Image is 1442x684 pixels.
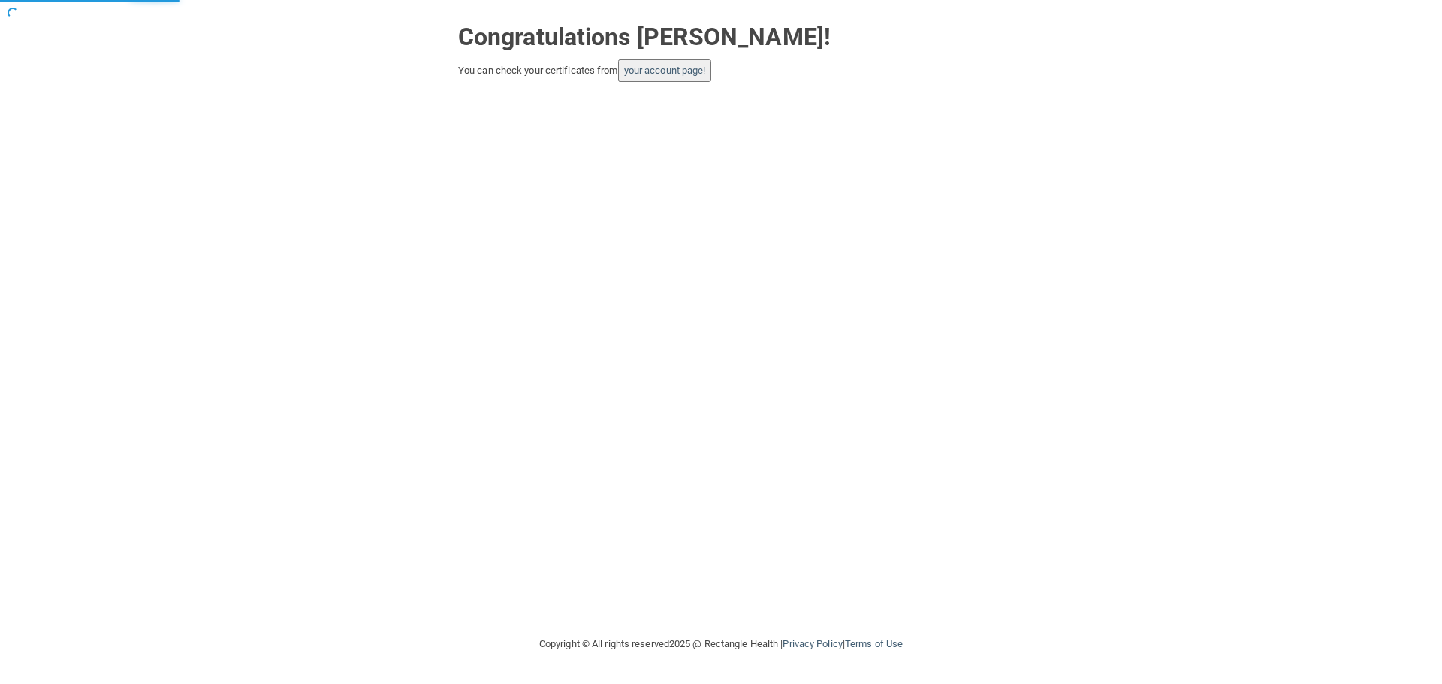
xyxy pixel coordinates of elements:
div: Copyright © All rights reserved 2025 @ Rectangle Health | | [447,620,995,668]
a: Terms of Use [845,638,903,649]
div: You can check your certificates from [458,59,984,82]
button: your account page! [618,59,712,82]
strong: Congratulations [PERSON_NAME]! [458,23,831,51]
a: your account page! [624,65,706,76]
a: Privacy Policy [783,638,842,649]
